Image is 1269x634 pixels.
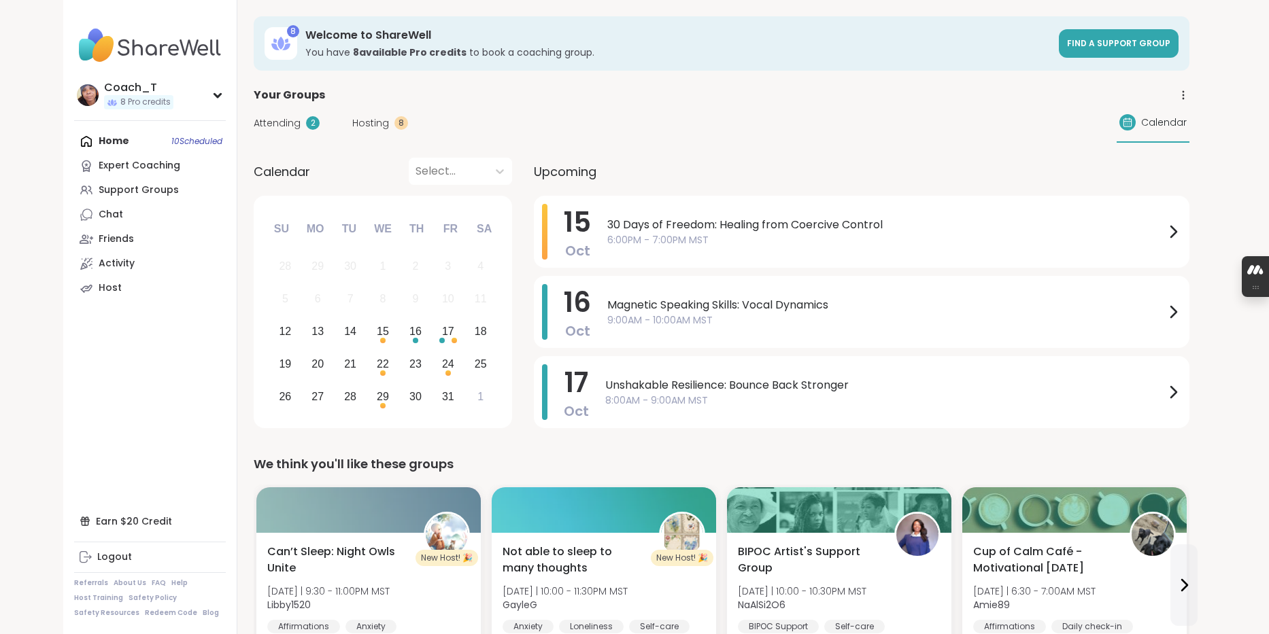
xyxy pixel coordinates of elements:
div: 28 [344,387,356,406]
span: Oct [565,241,590,260]
span: [DATE] | 10:00 - 10:30PM MST [738,584,866,598]
span: Unshakable Resilience: Bounce Back Stronger [605,377,1165,393]
a: Safety Policy [129,593,177,603]
div: Not available Tuesday, October 7th, 2025 [336,285,365,314]
div: 6 [315,289,321,308]
span: Cup of Calm Café - Motivational [DATE] [973,544,1115,576]
div: Sa [469,214,499,244]
div: 16 [409,322,422,340]
div: 24 [442,355,454,373]
span: Your Groups [254,87,325,103]
div: Choose Friday, October 17th, 2025 [433,317,462,347]
div: 7 [348,289,354,308]
span: BIPOC Artist's Support Group [738,544,879,576]
div: 30 [409,387,422,406]
a: Support Groups [74,178,226,202]
div: Not available Monday, October 6th, 2025 [303,285,333,314]
div: 3 [445,257,451,275]
div: Choose Monday, October 27th, 2025 [303,382,333,411]
span: Attending [254,116,301,130]
span: Calendar [1141,116,1187,130]
span: [DATE] | 10:00 - 11:30PM MST [503,584,628,598]
span: Find a support group [1067,37,1170,49]
div: 23 [409,355,422,373]
div: Activity [99,257,135,270]
a: Safety Resources [74,608,139,618]
span: 30 Days of Freedom: Healing from Coercive Control [607,217,1165,233]
div: Fr [435,214,465,244]
div: month 2025-10 [269,250,496,412]
div: Not available Friday, October 10th, 2025 [433,285,462,314]
div: 30 [344,257,356,275]
div: Choose Wednesday, October 22nd, 2025 [369,349,398,378]
b: NaAlSi2O6 [738,598,785,612]
div: 26 [279,387,291,406]
a: FAQ [152,578,166,588]
div: Not available Saturday, October 4th, 2025 [466,252,495,281]
div: Self-care [629,620,690,633]
b: 8 available Pro credit s [353,46,467,59]
span: Not able to sleep to many thoughts [503,544,644,576]
div: Anxiety [345,620,396,633]
div: 17 [442,322,454,340]
div: Choose Wednesday, October 15th, 2025 [369,317,398,347]
div: Not available Tuesday, September 30th, 2025 [336,252,365,281]
a: About Us [114,578,146,588]
div: Loneliness [559,620,624,633]
div: Choose Sunday, October 12th, 2025 [271,317,300,347]
div: Tu [334,214,364,244]
div: New Host! 🎉 [416,550,478,566]
img: Libby1520 [426,514,468,556]
div: 12 [279,322,291,340]
a: Logout [74,545,226,569]
div: 21 [344,355,356,373]
div: Daily check-in [1051,620,1133,633]
div: 31 [442,387,454,406]
h3: Welcome to ShareWell [305,28,1051,43]
div: Choose Saturday, October 25th, 2025 [466,349,495,378]
div: 25 [475,355,487,373]
div: 9 [412,289,418,308]
div: 27 [311,387,324,406]
div: 13 [311,322,324,340]
div: Support Groups [99,183,179,197]
span: 9:00AM - 10:00AM MST [607,313,1165,328]
div: Earn $20 Credit [74,509,226,533]
span: [DATE] | 6:30 - 7:00AM MST [973,584,1096,598]
span: Upcoming [534,162,596,181]
div: 10 [442,289,454,308]
div: Choose Friday, October 24th, 2025 [433,349,462,378]
div: Self-care [824,620,885,633]
div: Choose Wednesday, October 29th, 2025 [369,382,398,411]
div: Choose Thursday, October 30th, 2025 [401,382,430,411]
a: Host Training [74,593,123,603]
div: Choose Thursday, October 23rd, 2025 [401,349,430,378]
div: Choose Thursday, October 16th, 2025 [401,317,430,347]
div: 18 [475,322,487,340]
div: 1 [477,387,484,406]
span: Calendar [254,162,310,181]
span: 8:00AM - 9:00AM MST [605,393,1165,408]
div: 8 [394,116,408,130]
div: Not available Monday, September 29th, 2025 [303,252,333,281]
div: Friends [99,232,134,246]
div: Not available Thursday, October 9th, 2025 [401,285,430,314]
img: Amie89 [1132,514,1174,556]
div: 14 [344,322,356,340]
div: Not available Sunday, October 5th, 2025 [271,285,300,314]
img: Coach_T [77,84,99,106]
a: Activity [74,251,226,276]
div: Mo [300,214,330,244]
a: Friends [74,227,226,251]
div: Th [402,214,432,244]
a: Redeem Code [145,608,197,618]
b: GayleG [503,598,537,612]
div: We think you'll like these groups [254,455,1189,474]
div: Choose Tuesday, October 28th, 2025 [336,382,365,411]
span: Oct [565,321,590,340]
div: 8 [287,25,299,37]
a: Find a support group [1059,29,1179,58]
span: 15 [564,203,591,241]
a: Referrals [74,578,108,588]
div: New Host! 🎉 [651,550,713,566]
